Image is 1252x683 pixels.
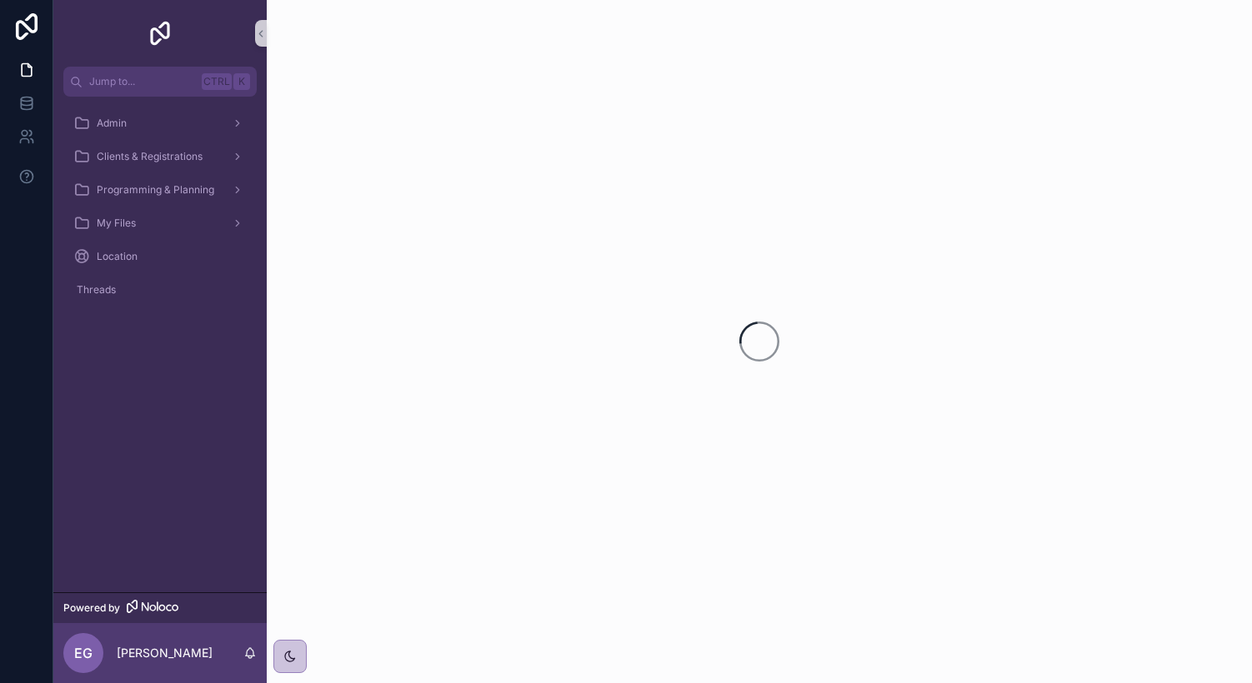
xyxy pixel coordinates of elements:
[63,601,120,615] span: Powered by
[63,275,257,305] a: Threads
[97,250,138,263] span: Location
[202,73,232,90] span: Ctrl
[97,150,203,163] span: Clients & Registrations
[235,75,248,88] span: K
[63,242,257,272] a: Location
[89,75,195,88] span: Jump to...
[147,20,173,47] img: App logo
[63,175,257,205] a: Programming & Planning
[63,67,257,97] button: Jump to...CtrlK
[74,643,93,663] span: EG
[97,117,127,130] span: Admin
[53,97,267,327] div: scrollable content
[63,142,257,172] a: Clients & Registrations
[117,645,213,661] p: [PERSON_NAME]
[63,108,257,138] a: Admin
[63,208,257,238] a: My Files
[77,283,116,297] span: Threads
[97,217,136,230] span: My Files
[97,183,214,197] span: Programming & Planning
[53,592,267,623] a: Powered by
